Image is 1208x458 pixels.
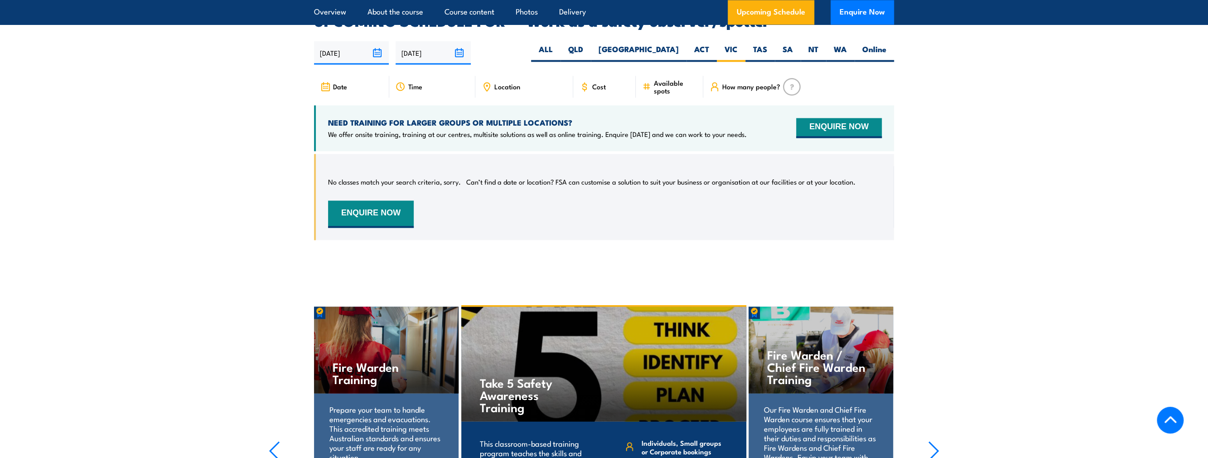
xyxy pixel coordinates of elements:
label: TAS [745,44,775,62]
input: From date [314,41,389,64]
span: Time [408,83,422,90]
span: Location [494,83,520,90]
p: Can’t find a date or location? FSA can customise a solution to suit your business or organisation... [466,177,855,186]
span: How many people? [722,83,780,90]
button: ENQUIRE NOW [796,118,882,138]
label: ALL [531,44,561,62]
p: We offer onsite training, training at our centres, multisite solutions as well as online training... [328,130,747,139]
label: [GEOGRAPHIC_DATA] [591,44,686,62]
h4: Fire Warden Training [333,360,440,385]
span: Date [333,83,347,90]
label: QLD [561,44,591,62]
h4: Take 5 Safety Awareness Training [480,376,586,413]
input: To date [396,41,470,64]
button: ENQUIRE NOW [328,200,414,228]
h4: Fire Warden / Chief Fire Warden Training [767,348,875,385]
span: Cost [592,83,606,90]
label: WA [826,44,855,62]
label: VIC [717,44,745,62]
h4: NEED TRAINING FOR LARGER GROUPS OR MULTIPLE LOCATIONS? [328,117,747,127]
span: Available spots [654,79,697,94]
label: Online [855,44,894,62]
label: NT [801,44,826,62]
label: ACT [686,44,717,62]
label: SA [775,44,801,62]
h2: UPCOMING SCHEDULE FOR - "Work as a safety observer/spotter" [314,14,894,27]
span: Individuals, Small groups or Corporate bookings [641,438,727,455]
p: No classes match your search criteria, sorry. [328,177,461,186]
